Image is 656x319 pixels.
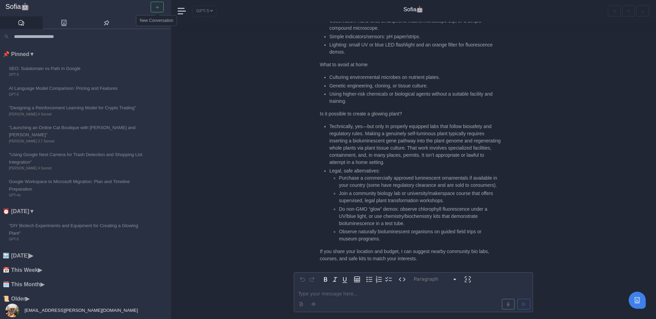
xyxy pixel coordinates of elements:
button: Italic [330,275,340,284]
li: Lighting: small UV or blue LED flashlight and an orange filter for fluorescence demos. [329,41,501,56]
span: [PERSON_NAME] 4 Sonnet [9,112,146,117]
span: "Designing a Reinforcement Learning Model for Crypto Trading" [9,104,146,111]
li: 📌 Pinned ▼ [3,50,170,59]
span: [PERSON_NAME] 3.7 Sonnet [9,139,146,144]
button: Check list [384,275,393,284]
li: Genetic engineering, cloning, or tissue culture. [329,82,501,89]
span: Google Workspace to Microsoft Migration: Plan and Timeline Preparation [9,178,146,193]
li: 🔙 [DATE] ▶ [3,251,170,260]
p: Is it possible to create a glowing plant? [320,110,501,117]
li: Simple indicators/sensors: pH paper/strips. [329,33,501,40]
span: GPT-5 [9,237,146,242]
span: "DIY Biotech Experiments and Equipment for Creating a Glowing Plant" [9,222,146,237]
span: AI Language Model Comparison: Pricing and Features [9,85,146,92]
span: GPT-4o [9,193,146,198]
span: GPT-5 [9,92,146,97]
li: Technically, yes—but only in properly equipped labs that follow biosafety and regulatory rules. M... [329,123,501,166]
li: 🗓️ This Month ▶ [3,280,170,289]
li: Do non-GMO “glow” demos: observe chlorophyll fluorescence under a UV/blue light, or use chemistry... [339,206,501,227]
p: If you share your location and budget, I can suggest nearby community bio labs, courses, and safe... [320,248,501,262]
button: Bold [321,275,330,284]
li: ⏰ [DATE] ▼ [3,207,170,216]
span: [PERSON_NAME] 4 Sonnet [9,166,146,171]
button: Inline code format [397,275,407,284]
li: Purchase a commercially approved luminescent ornamentals if available in your country (some have ... [339,175,501,189]
input: Search conversations [11,32,166,41]
a: Sofia🤖 [5,3,165,11]
div: toggle group [365,275,393,284]
li: Legal, safe alternatives: [329,167,501,243]
div: editable markdown [294,286,533,312]
div: New Conversation [136,16,177,26]
li: 📜 Older ▶ [3,294,170,303]
span: SEO: Subdomain vs Path in Google [9,65,146,72]
button: Bulleted list [365,275,374,284]
li: Observe naturally bioluminescent organisms on guided field trips or museum programs. [339,228,501,242]
li: Culturing environmental microbes on nutrient plates. [329,74,501,81]
span: "Using Google Nest Camera for Trash Detection and Shopping List Integration" [9,151,146,166]
span: GPT-5 [9,72,146,78]
span: [EMAIL_ADDRESS][PERSON_NAME][DOMAIN_NAME] [23,308,138,313]
button: Block type [411,275,460,284]
h4: Sofia🤖 [404,6,424,13]
li: Join a community biology lab or university/makerspace course that offers supervised, legal plant ... [339,190,501,204]
button: Numbered list [374,275,384,284]
span: "Launching an Online Cat Boutique with [PERSON_NAME] and [PERSON_NAME]" [9,124,146,139]
li: Observation: hand lens, smartphone macro/microscope clip, or a simple compound microscope. [329,17,501,32]
li: 📅 This Week ▶ [3,266,170,275]
li: Using higher-risk chemicals or biological agents without a suitable facility and training. [329,91,501,105]
button: Underline [340,275,350,284]
p: What to avoid at home [320,61,501,68]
